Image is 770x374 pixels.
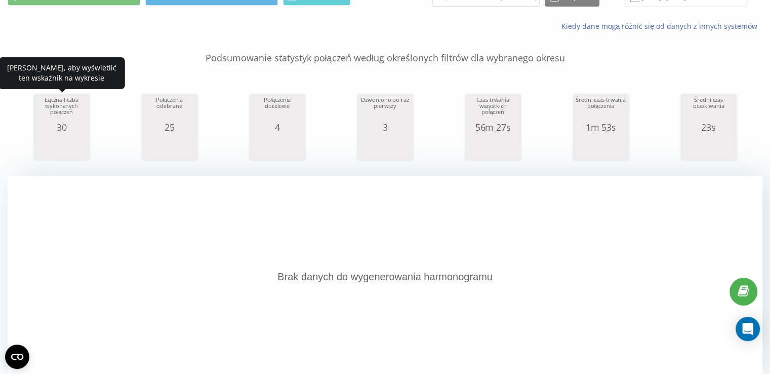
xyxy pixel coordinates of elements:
div: Dzwoniono po raz pierwszy [360,97,411,122]
svg: A chart. [252,132,303,163]
div: 30 [36,122,87,132]
svg: A chart. [683,132,734,163]
div: 4 [252,122,303,132]
p: Podsumowanie statystyk połączeń według określonych filtrów dla wybranego okresu [8,31,762,65]
svg: A chart. [144,132,195,163]
div: Połączenia odebrane [144,97,195,122]
svg: A chart. [576,132,626,163]
div: 25 [144,122,195,132]
div: 23s [683,122,734,132]
svg: A chart. [360,132,411,163]
div: 56m 27s [468,122,518,132]
div: 1m 53s [576,122,626,132]
a: Kiedy dane mogą różnić się od danych z innych systemów [561,21,762,31]
button: Open CMP widget [5,345,29,369]
div: Średni czas trwania połączenia [576,97,626,122]
div: Średni czas oczekiwania [683,97,734,122]
div: Połączenia docelowe [252,97,303,122]
div: Czas trwania wszystkich połączeń [468,97,518,122]
div: Open Intercom Messenger [736,317,760,341]
div: 3 [360,122,411,132]
svg: A chart. [36,132,87,163]
div: Łączna liczba wykonanych połączeń [36,97,87,122]
svg: A chart. [468,132,518,163]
